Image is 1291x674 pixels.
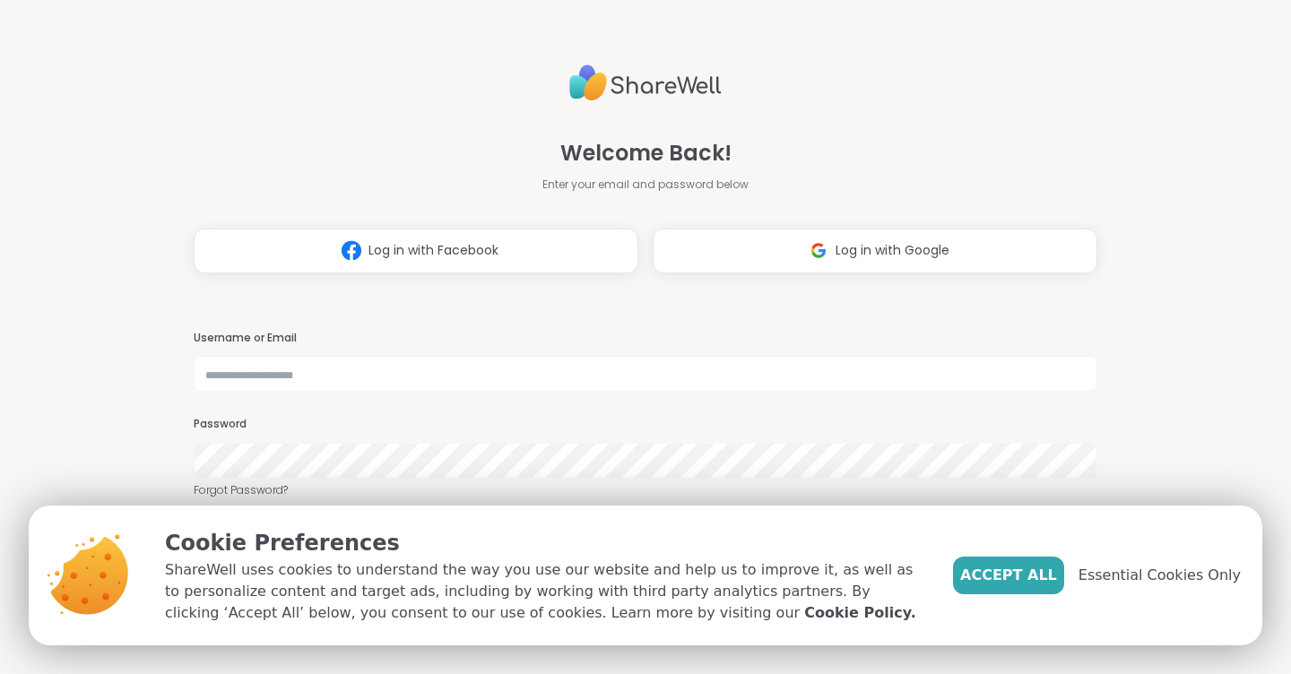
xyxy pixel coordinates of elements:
h3: Password [194,417,1097,432]
p: Cookie Preferences [165,527,924,559]
span: Accept All [960,565,1057,586]
span: Essential Cookies Only [1079,565,1241,586]
img: ShareWell Logomark [801,234,836,267]
button: Accept All [953,557,1064,594]
span: Enter your email and password below [542,177,749,193]
span: Log in with Facebook [368,241,498,260]
button: Log in with Facebook [194,229,638,273]
span: Log in with Google [836,241,949,260]
img: ShareWell Logomark [334,234,368,267]
span: Welcome Back! [560,137,732,169]
a: Cookie Policy. [804,602,915,624]
h3: Username or Email [194,331,1097,346]
button: Log in with Google [653,229,1097,273]
img: ShareWell Logo [569,57,722,108]
a: Forgot Password? [194,482,1097,498]
p: ShareWell uses cookies to understand the way you use our website and help us to improve it, as we... [165,559,924,624]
